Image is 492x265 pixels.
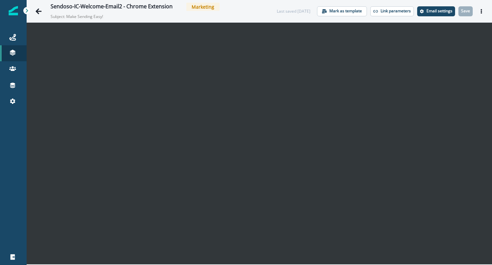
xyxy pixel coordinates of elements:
div: Sendoso-IC-Welcome-Email2 - Chrome Extension [51,3,173,11]
p: Link parameters [381,9,411,13]
button: Mark as template [317,6,367,16]
div: Last saved [DATE] [277,8,310,14]
button: Actions [476,6,487,16]
button: Go back [32,5,45,18]
button: Settings [417,6,455,16]
p: Mark as template [329,9,362,13]
button: Save [458,6,473,16]
p: Save [461,9,470,13]
p: Email settings [426,9,452,13]
span: Marketing [186,3,220,11]
img: Inflection [9,6,18,15]
p: Subject: Make Sending Easy! [51,11,117,20]
button: Link parameters [370,6,414,16]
